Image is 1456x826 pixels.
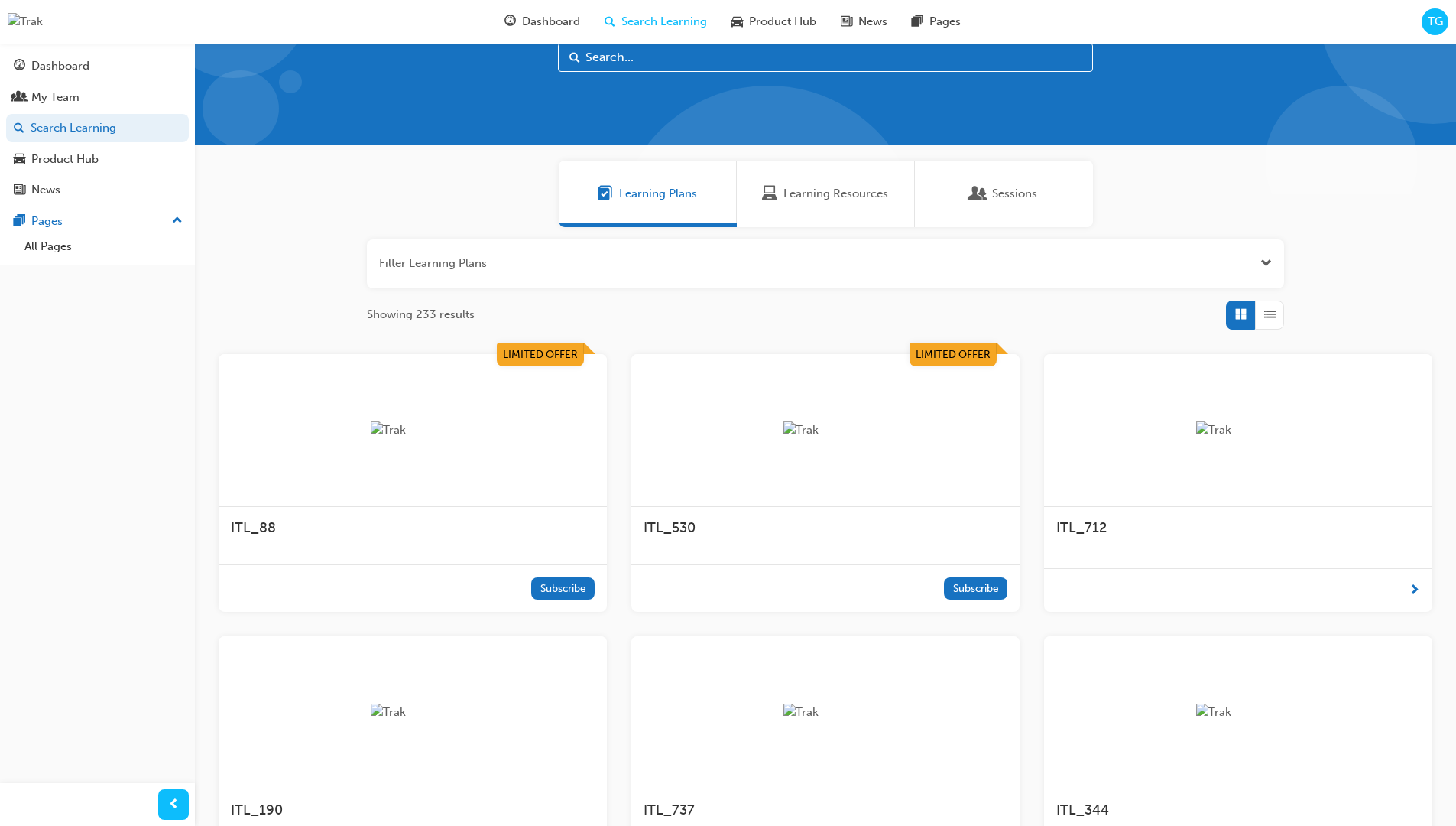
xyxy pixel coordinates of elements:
span: Showing 233 results [367,306,475,324]
a: car-iconProduct Hub [719,6,829,37]
img: Trak [783,704,867,721]
input: Search... [558,43,1093,72]
a: Learning PlansLearning Plans [559,161,737,227]
span: ITL_190 [231,802,283,818]
span: Sessions [992,185,1037,203]
span: car-icon [731,12,743,31]
a: SessionsSessions [915,161,1093,227]
span: prev-icon [168,795,180,815]
span: Learning Resources [762,185,777,203]
div: News [31,181,60,199]
a: guage-iconDashboard [492,6,592,37]
img: Trak [371,421,455,439]
span: car-icon [14,153,25,167]
a: pages-iconPages [900,6,973,37]
img: Trak [1196,704,1280,721]
a: Search Learning [6,114,189,142]
button: Subscribe [944,577,1007,600]
span: search-icon [14,122,24,135]
span: TG [1428,13,1443,31]
span: ITL_530 [644,519,696,536]
span: up-icon [172,211,183,231]
span: Dashboard [522,13,580,31]
img: Trak [8,13,43,31]
button: TG [1422,8,1448,35]
span: Learning Plans [598,185,613,203]
span: search-icon [605,12,615,31]
a: TrakITL_712 [1044,354,1432,613]
span: news-icon [14,184,25,197]
span: pages-icon [14,215,25,229]
button: DashboardMy TeamSearch LearningProduct HubNews [6,49,189,207]
button: Subscribe [531,577,595,600]
span: Search Learning [621,13,707,31]
span: Learning Resources [783,185,888,203]
a: Product Hub [6,145,189,174]
a: news-iconNews [829,6,900,37]
span: guage-icon [504,12,516,31]
span: next-icon [1409,581,1420,600]
span: pages-icon [912,12,923,31]
div: Product Hub [31,151,99,168]
span: people-icon [14,91,25,105]
span: ITL_737 [644,802,695,818]
span: Limited Offer [503,348,578,361]
a: Limited OfferTrakITL_88Subscribe [219,354,607,613]
a: Learning ResourcesLearning Resources [737,161,915,227]
span: news-icon [841,12,852,31]
span: Product Hub [749,13,816,31]
img: Trak [1196,421,1280,439]
span: Grid [1235,306,1247,324]
div: Pages [31,213,63,230]
button: Pages [6,207,189,236]
div: My Team [31,89,79,106]
a: All Pages [18,235,189,259]
span: Pages [929,13,961,31]
span: guage-icon [14,60,25,73]
span: ITL_344 [1056,802,1109,818]
img: Trak [783,421,867,439]
a: Limited OfferTrakITL_530Subscribe [631,354,1020,613]
span: News [858,13,887,31]
span: ITL_712 [1056,519,1107,536]
span: Limited Offer [916,348,991,361]
a: search-iconSearch Learning [592,6,719,37]
a: Dashboard [6,52,189,80]
button: Open the filter [1260,255,1272,272]
img: Trak [371,704,455,721]
a: My Team [6,83,189,112]
span: ITL_88 [231,519,276,536]
span: Search [569,49,580,67]
span: List [1264,306,1276,324]
span: Sessions [971,185,986,203]
span: Learning Plans [619,185,697,203]
a: News [6,176,189,204]
div: Dashboard [31,57,89,75]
